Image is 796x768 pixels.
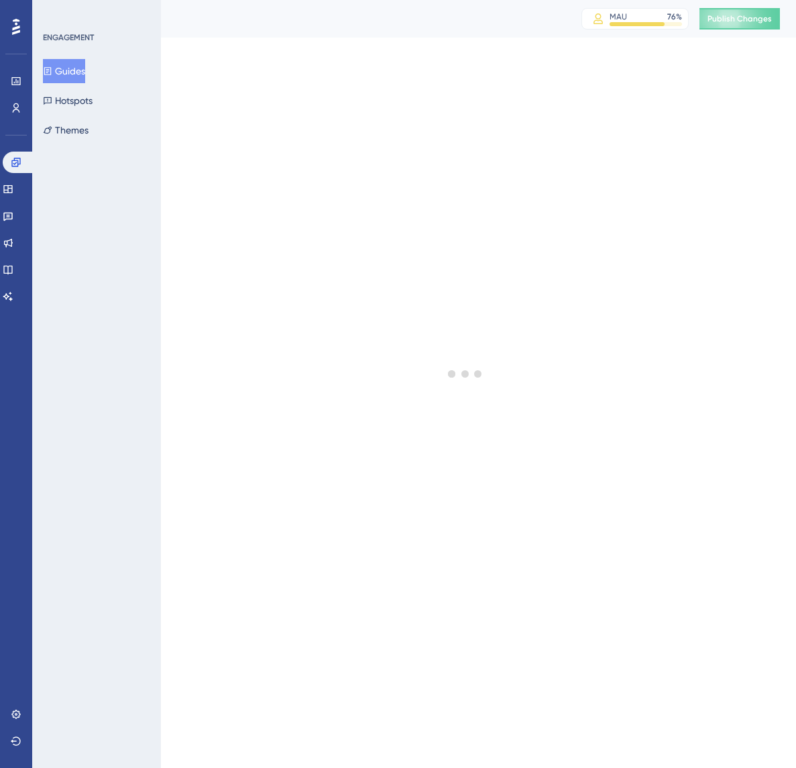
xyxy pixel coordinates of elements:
[667,11,682,22] div: 76 %
[699,8,780,30] button: Publish Changes
[43,118,89,142] button: Themes
[610,11,627,22] div: MAU
[707,13,772,24] span: Publish Changes
[43,89,93,113] button: Hotspots
[43,32,94,43] div: ENGAGEMENT
[43,59,85,83] button: Guides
